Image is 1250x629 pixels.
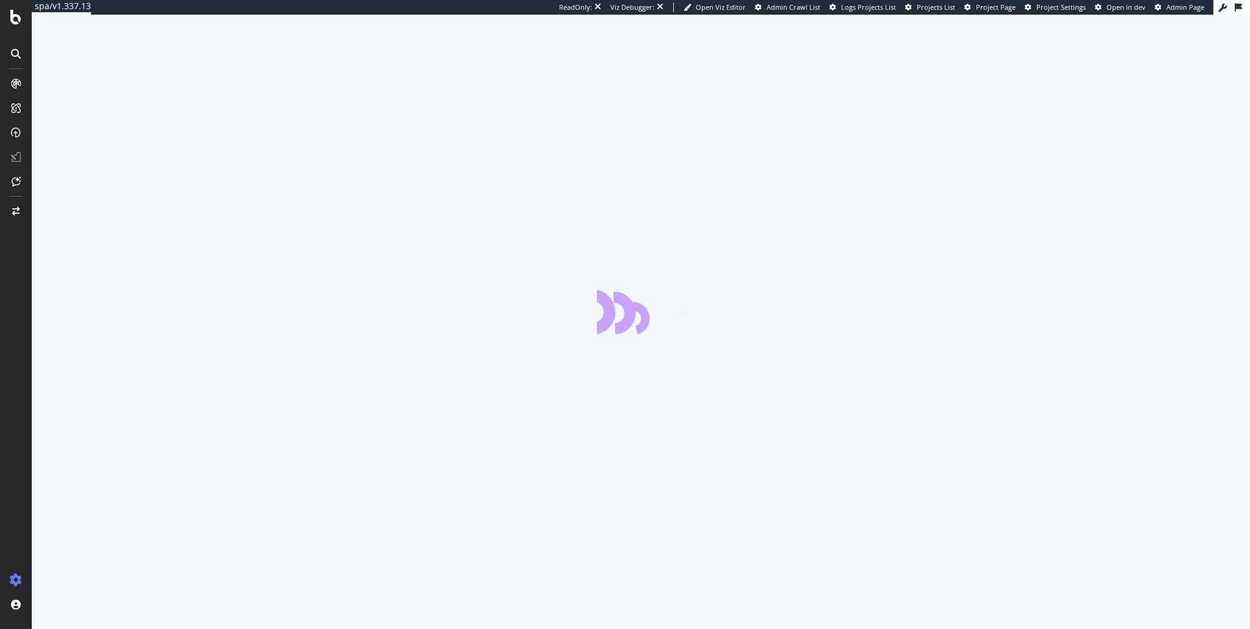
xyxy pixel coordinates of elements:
span: Open in dev [1107,2,1146,12]
a: Project Settings [1025,2,1086,12]
span: Project Page [976,2,1016,12]
span: Admin Page [1166,2,1204,12]
div: Viz Debugger: [610,2,654,12]
span: Open Viz Editor [696,2,746,12]
a: Project Page [964,2,1016,12]
a: Admin Crawl List [755,2,820,12]
span: Logs Projects List [841,2,896,12]
a: Admin Page [1155,2,1204,12]
a: Projects List [905,2,955,12]
span: Project Settings [1036,2,1086,12]
span: Admin Crawl List [767,2,820,12]
a: Open in dev [1095,2,1146,12]
div: animation [597,290,685,334]
a: Open Viz Editor [684,2,746,12]
a: Logs Projects List [829,2,896,12]
div: ReadOnly: [559,2,592,12]
span: Projects List [917,2,955,12]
